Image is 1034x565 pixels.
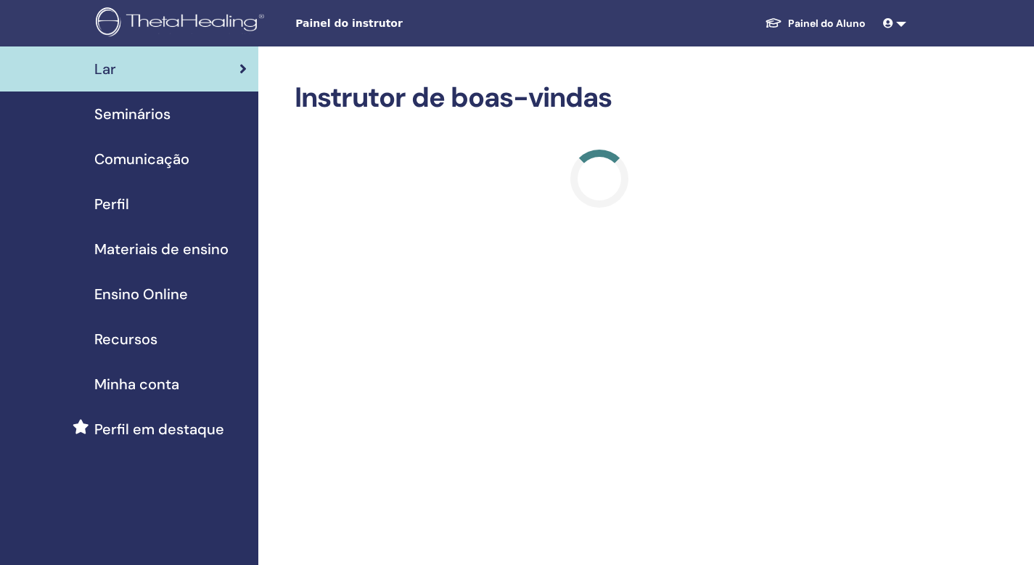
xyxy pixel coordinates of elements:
span: Perfil [94,193,129,215]
span: Ensino Online [94,283,188,305]
span: Perfil em destaque [94,418,224,440]
span: Recursos [94,328,157,350]
h2: Instrutor de boas-vindas [295,81,903,115]
a: Painel do Aluno [753,10,877,37]
span: Lar [94,58,116,80]
span: Painel do instrutor [295,16,513,31]
span: Seminários [94,103,171,125]
img: graduation-cap-white.svg [765,17,782,29]
img: logo.png [96,7,269,40]
span: Materiais de ensino [94,238,229,260]
span: Minha conta [94,373,179,395]
span: Comunicação [94,148,189,170]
